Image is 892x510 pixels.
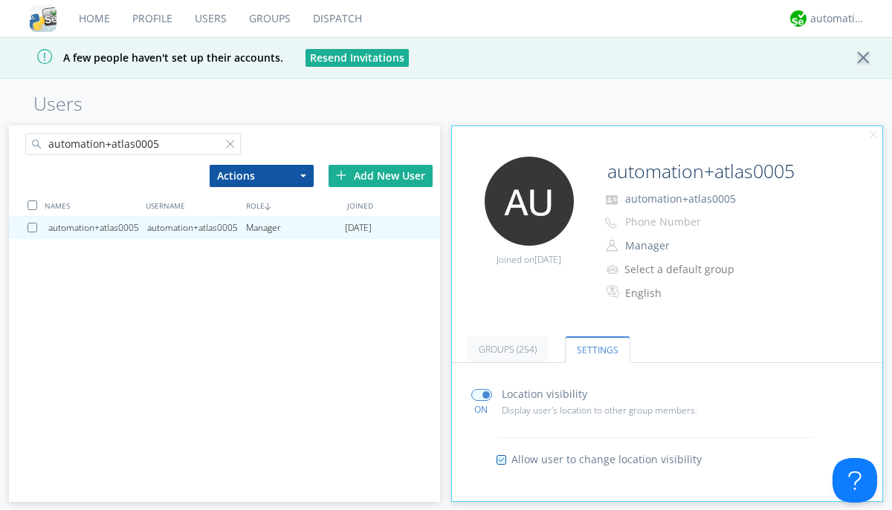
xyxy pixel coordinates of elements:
[607,240,618,252] img: person-outline.svg
[142,194,242,216] div: USERNAME
[306,49,409,67] button: Resend Invitations
[497,253,561,266] span: Joined on
[11,50,283,65] span: A few people haven't set up their accounts.
[624,262,749,277] div: Select a default group
[147,217,246,239] div: automation+atlas0005
[625,286,749,301] div: English
[810,11,866,26] div: automation+atlas
[502,386,587,402] p: Location visibility
[336,170,346,180] img: plus.svg
[329,165,433,187] div: Add New User
[246,217,345,239] div: Manager
[345,217,372,239] span: [DATE]
[502,403,749,417] p: Display user's location to other group members.
[605,217,617,229] img: phone-outline.svg
[467,336,549,362] a: Groups (254)
[485,157,574,246] img: 373638.png
[465,403,498,416] div: ON
[25,133,241,155] input: Search users
[343,194,444,216] div: JOINED
[833,458,877,503] iframe: Toggle Customer Support
[511,452,702,467] span: Allow user to change location visibility
[607,283,621,301] img: In groups with Translation enabled, this user's messages will be automatically translated to and ...
[9,217,440,239] a: automation+atlas0005automation+atlas0005Manager[DATE]
[565,336,630,363] a: Settings
[41,194,141,216] div: NAMES
[620,235,769,256] button: Manager
[48,217,147,239] div: automation+atlas0005
[625,192,736,206] span: automation+atlas0005
[534,253,561,266] span: [DATE]
[868,130,879,140] img: cancel.svg
[210,165,314,187] button: Actions
[607,259,621,279] img: icon-alert-users-thin-outline.svg
[790,10,807,27] img: d2d01cd9b4174d08988066c6d424eccd
[242,194,343,216] div: ROLE
[30,5,56,32] img: cddb5a64eb264b2086981ab96f4c1ba7
[601,157,841,186] input: Name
